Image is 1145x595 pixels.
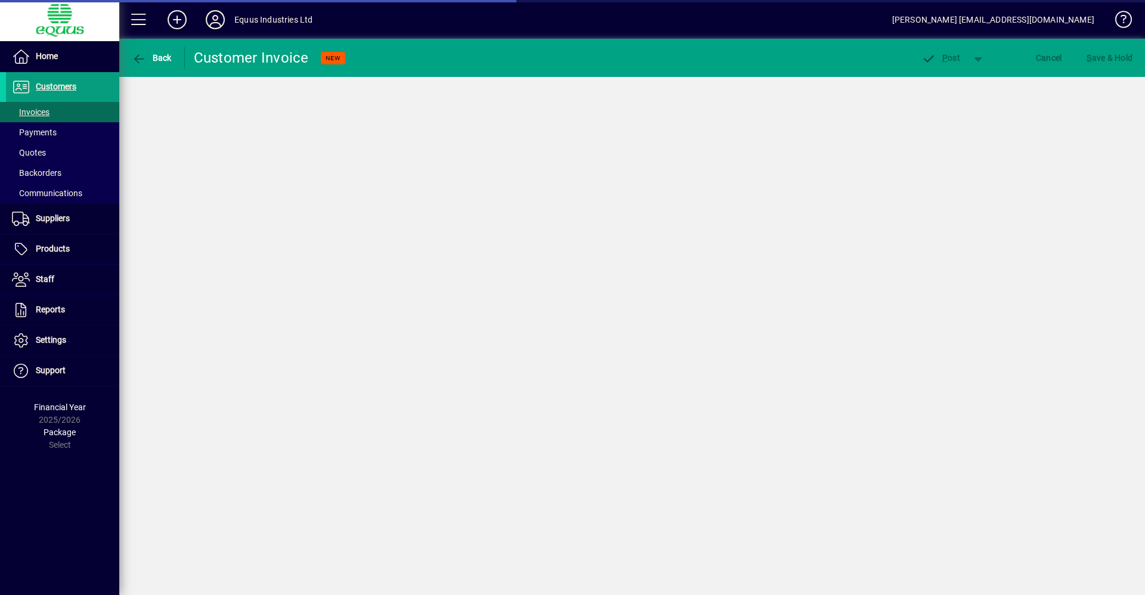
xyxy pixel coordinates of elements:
[6,163,119,183] a: Backorders
[234,10,313,29] div: Equus Industries Ltd
[6,142,119,163] a: Quotes
[196,9,234,30] button: Profile
[6,183,119,203] a: Communications
[132,53,172,63] span: Back
[12,168,61,178] span: Backorders
[12,107,49,117] span: Invoices
[1087,48,1132,67] span: ave & Hold
[36,244,70,253] span: Products
[12,188,82,198] span: Communications
[34,402,86,412] span: Financial Year
[6,102,119,122] a: Invoices
[1106,2,1130,41] a: Knowledge Base
[6,234,119,264] a: Products
[36,51,58,61] span: Home
[1087,53,1091,63] span: S
[158,9,196,30] button: Add
[6,326,119,355] a: Settings
[942,53,948,63] span: P
[6,295,119,325] a: Reports
[6,204,119,234] a: Suppliers
[6,265,119,295] a: Staff
[1084,47,1135,69] button: Save & Hold
[6,356,119,386] a: Support
[921,53,960,63] span: ost
[36,213,70,223] span: Suppliers
[119,47,185,69] app-page-header-button: Back
[36,365,66,375] span: Support
[12,148,46,157] span: Quotes
[12,128,57,137] span: Payments
[36,305,65,314] span: Reports
[129,47,175,69] button: Back
[6,122,119,142] a: Payments
[6,42,119,72] a: Home
[892,10,1094,29] div: [PERSON_NAME] [EMAIL_ADDRESS][DOMAIN_NAME]
[36,274,54,284] span: Staff
[194,48,309,67] div: Customer Invoice
[36,82,76,91] span: Customers
[44,427,76,437] span: Package
[326,54,341,62] span: NEW
[36,335,66,345] span: Settings
[915,47,966,69] button: Post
